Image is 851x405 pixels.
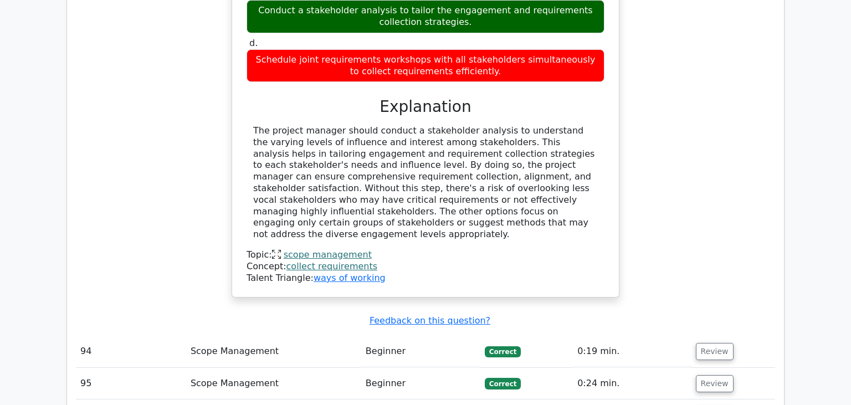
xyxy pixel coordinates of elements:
[485,346,521,357] span: Correct
[186,368,361,399] td: Scope Management
[573,336,691,367] td: 0:19 min.
[573,368,691,399] td: 0:24 min.
[314,273,386,283] a: ways of working
[76,368,186,399] td: 95
[253,125,598,240] div: The project manager should conduct a stakeholder analysis to understand the varying levels of inf...
[247,261,604,273] div: Concept:
[696,375,734,392] button: Review
[249,38,258,48] span: d.
[253,98,598,116] h3: Explanation
[247,249,604,261] div: Topic:
[284,249,372,260] a: scope management
[370,315,490,326] a: Feedback on this question?
[247,249,604,284] div: Talent Triangle:
[186,336,361,367] td: Scope Management
[247,49,604,83] div: Schedule joint requirements workshops with all stakeholders simultaneously to collect requirement...
[361,336,480,367] td: Beginner
[485,378,521,389] span: Correct
[286,261,378,271] a: collect requirements
[361,368,480,399] td: Beginner
[696,343,734,360] button: Review
[76,336,186,367] td: 94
